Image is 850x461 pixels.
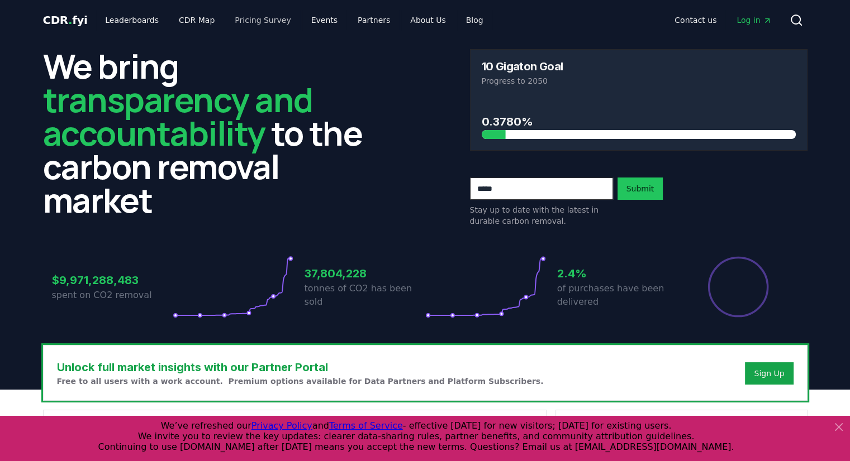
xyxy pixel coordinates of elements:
[707,256,770,318] div: Percentage of sales delivered
[401,10,454,30] a: About Us
[470,204,613,227] p: Stay up to date with the latest in durable carbon removal.
[482,75,796,87] p: Progress to 2050
[754,368,784,379] a: Sign Up
[57,359,544,376] h3: Unlock full market insights with our Partner Portal
[557,265,678,282] h3: 2.4%
[666,10,780,30] nav: Main
[482,61,563,72] h3: 10 Gigaton Goal
[52,289,173,302] p: spent on CO2 removal
[737,15,771,26] span: Log in
[482,113,796,130] h3: 0.3780%
[170,10,224,30] a: CDR Map
[557,282,678,309] p: of purchases have been delivered
[96,10,168,30] a: Leaderboards
[728,10,780,30] a: Log in
[43,49,381,217] h2: We bring to the carbon removal market
[43,13,88,27] span: CDR fyi
[457,10,492,30] a: Blog
[302,10,346,30] a: Events
[68,13,72,27] span: .
[618,177,663,200] button: Submit
[305,265,425,282] h3: 37,804,228
[745,362,793,385] button: Sign Up
[305,282,425,309] p: tonnes of CO2 has been sold
[57,376,544,387] p: Free to all users with a work account. Premium options available for Data Partners and Platform S...
[43,12,88,28] a: CDR.fyi
[349,10,399,30] a: Partners
[43,76,313,156] span: transparency and accountability
[666,10,725,30] a: Contact us
[52,272,173,289] h3: $9,971,288,483
[96,10,492,30] nav: Main
[226,10,300,30] a: Pricing Survey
